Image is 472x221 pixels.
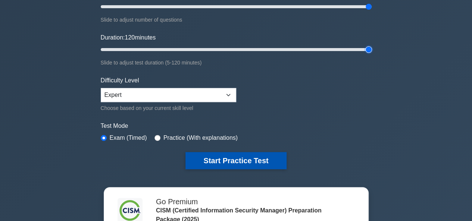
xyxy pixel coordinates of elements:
[101,33,156,42] label: Duration: minutes
[101,58,372,67] div: Slide to adjust test duration (5-120 minutes)
[185,152,286,169] button: Start Practice Test
[125,34,135,41] span: 120
[101,15,372,24] div: Slide to adjust number of questions
[101,121,372,130] label: Test Mode
[101,104,236,113] div: Choose based on your current skill level
[110,133,147,142] label: Exam (Timed)
[163,133,238,142] label: Practice (With explanations)
[101,76,139,85] label: Difficulty Level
